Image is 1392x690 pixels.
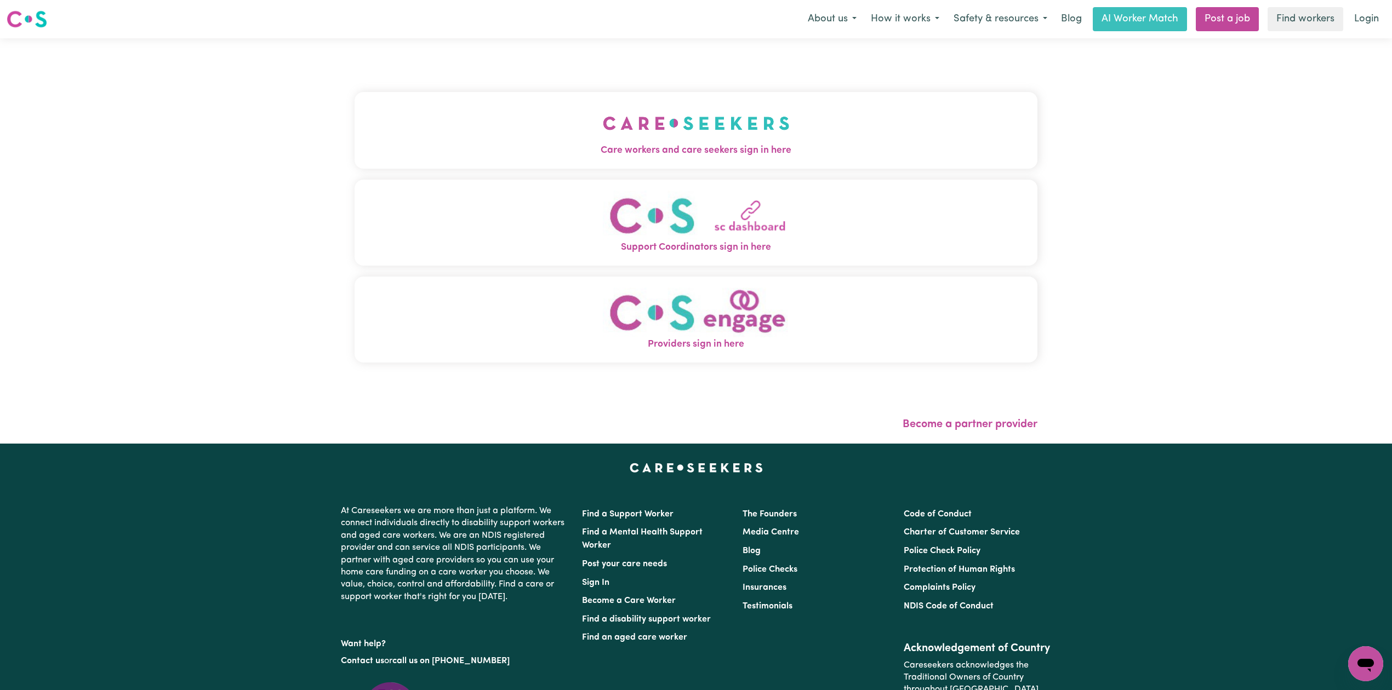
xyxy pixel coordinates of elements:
p: or [341,651,569,671]
a: Careseekers home page [630,463,763,472]
a: Police Check Policy [904,547,980,555]
a: NDIS Code of Conduct [904,602,994,611]
img: Careseekers logo [7,9,47,29]
a: Find workers [1268,7,1343,31]
a: Find a Mental Health Support Worker [582,528,703,550]
button: Providers sign in here [355,277,1037,363]
button: How it works [864,8,946,31]
a: Insurances [743,583,786,592]
button: Support Coordinators sign in here [355,180,1037,266]
a: Post a job [1196,7,1259,31]
a: Complaints Policy [904,583,975,592]
a: Find an aged care worker [582,633,687,642]
a: Become a Care Worker [582,596,676,605]
a: Blog [1054,7,1088,31]
span: Care workers and care seekers sign in here [355,143,1037,158]
a: Blog [743,547,761,555]
button: Safety & resources [946,8,1054,31]
p: At Careseekers we are more than just a platform. We connect individuals directly to disability su... [341,501,569,607]
p: Want help? [341,634,569,650]
h2: Acknowledgement of Country [904,642,1051,655]
a: call us on [PHONE_NUMBER] [392,657,510,665]
a: Post your care needs [582,560,667,568]
a: Charter of Customer Service [904,528,1020,537]
a: AI Worker Match [1093,7,1187,31]
a: Careseekers logo [7,7,47,32]
a: Sign In [582,578,609,587]
span: Support Coordinators sign in here [355,240,1037,255]
iframe: Button to launch messaging window [1348,646,1383,681]
a: Police Checks [743,565,797,574]
button: Care workers and care seekers sign in here [355,92,1037,169]
a: Find a disability support worker [582,615,711,624]
a: Protection of Human Rights [904,565,1015,574]
a: Contact us [341,657,384,665]
a: Login [1348,7,1385,31]
a: The Founders [743,510,797,519]
a: Become a partner provider [903,419,1037,430]
a: Testimonials [743,602,792,611]
button: About us [801,8,864,31]
a: Find a Support Worker [582,510,674,519]
a: Media Centre [743,528,799,537]
a: Code of Conduct [904,510,972,519]
span: Providers sign in here [355,337,1037,352]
